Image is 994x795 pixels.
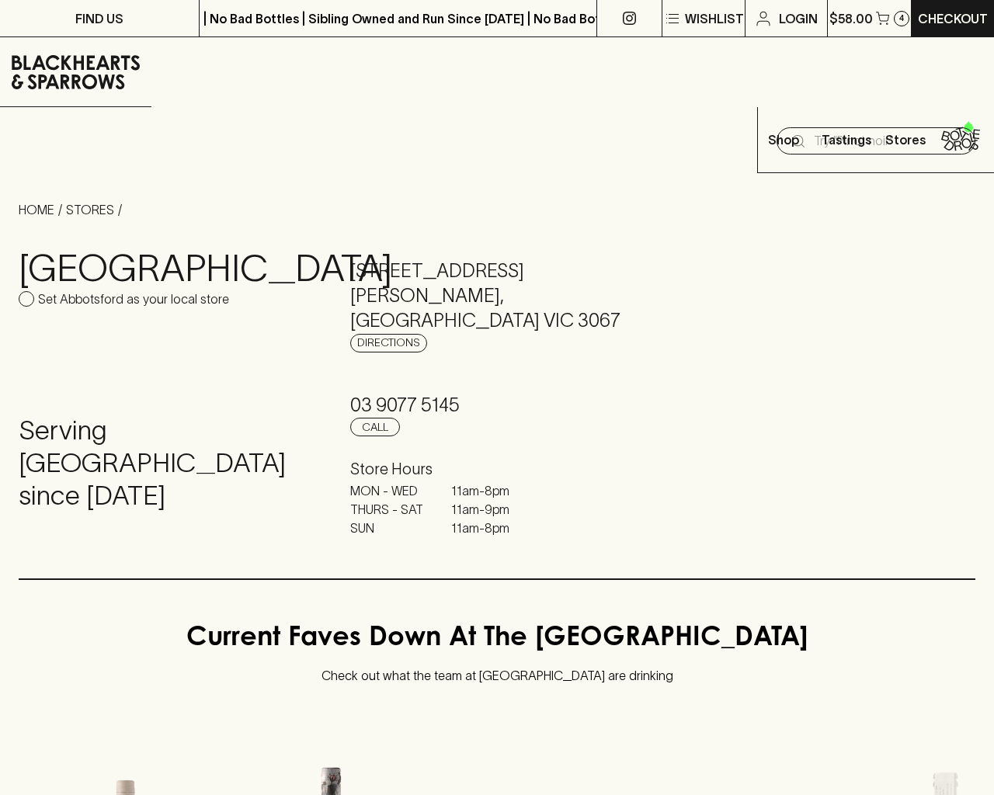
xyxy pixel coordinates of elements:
[350,481,428,500] p: MON - WED
[350,259,645,333] h5: [STREET_ADDRESS][PERSON_NAME] , [GEOGRAPHIC_DATA] VIC 3067
[350,393,645,418] h5: 03 9077 5145
[350,519,428,537] p: SUN
[451,481,529,500] p: 11am - 8pm
[350,334,427,352] a: Directions
[899,14,904,23] p: 4
[19,415,313,512] h4: Serving [GEOGRAPHIC_DATA] since [DATE]
[817,107,876,172] a: Tastings
[829,9,873,28] p: $58.00
[186,623,808,656] h4: Current Faves Down At The [GEOGRAPHIC_DATA]
[350,418,400,436] a: Call
[19,203,54,217] a: HOME
[38,290,229,308] p: Set Abbotsford as your local store
[451,500,529,519] p: 11am - 9pm
[350,500,428,519] p: THURS - SAT
[876,107,935,172] a: Stores
[918,9,988,28] p: Checkout
[779,9,818,28] p: Login
[685,9,744,28] p: Wishlist
[451,519,529,537] p: 11am - 8pm
[768,130,799,149] p: Shop
[321,655,673,685] p: Check out what the team at [GEOGRAPHIC_DATA] are drinking
[814,129,963,154] input: Try "Pinot noir"
[350,457,645,481] h6: Store Hours
[758,107,817,172] button: Shop
[66,203,114,217] a: STORES
[19,246,313,290] h3: [GEOGRAPHIC_DATA]
[75,9,123,28] p: FIND US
